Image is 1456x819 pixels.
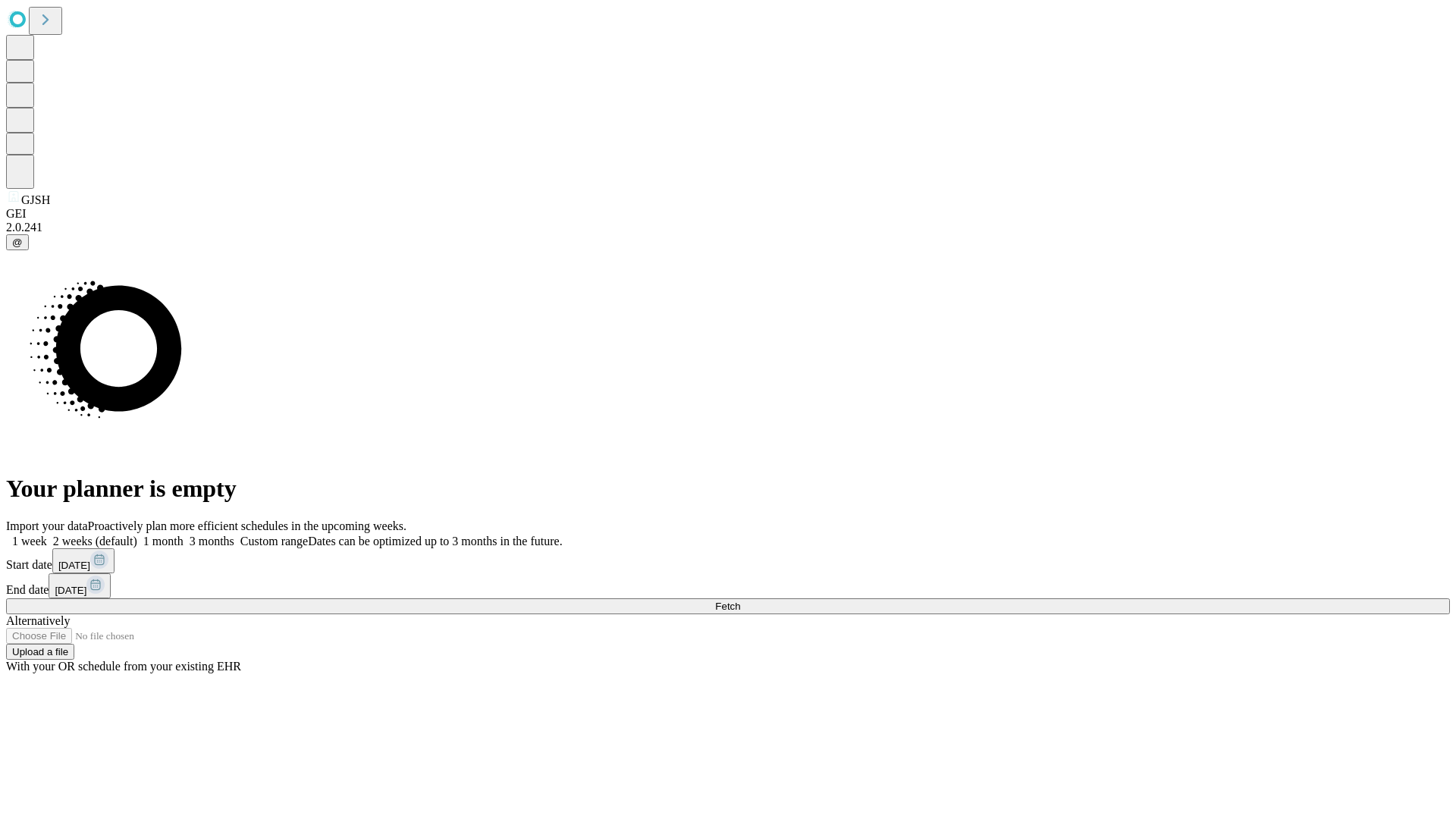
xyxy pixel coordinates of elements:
span: Fetch [715,601,740,612]
button: [DATE] [49,573,111,598]
span: Custom range [240,535,308,548]
span: Import your data [6,519,88,532]
span: GJSH [21,193,50,206]
span: @ [12,237,23,248]
span: 1 week [12,535,47,548]
span: Dates can be optimized up to 3 months in the future. [308,535,562,548]
button: @ [6,234,29,250]
span: [DATE] [55,585,86,596]
span: With your OR schedule from your existing EHR [6,660,241,673]
div: Start date [6,548,1450,573]
span: [DATE] [58,560,90,571]
span: Proactively plan more efficient schedules in the upcoming weeks. [88,519,406,532]
div: End date [6,573,1450,598]
button: Upload a file [6,644,74,660]
span: 3 months [190,535,234,548]
h1: Your planner is empty [6,475,1450,503]
span: 1 month [143,535,184,548]
button: Fetch [6,598,1450,614]
span: 2 weeks (default) [53,535,137,548]
div: 2.0.241 [6,221,1450,234]
button: [DATE] [52,548,115,573]
span: Alternatively [6,614,70,627]
div: GEI [6,207,1450,221]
